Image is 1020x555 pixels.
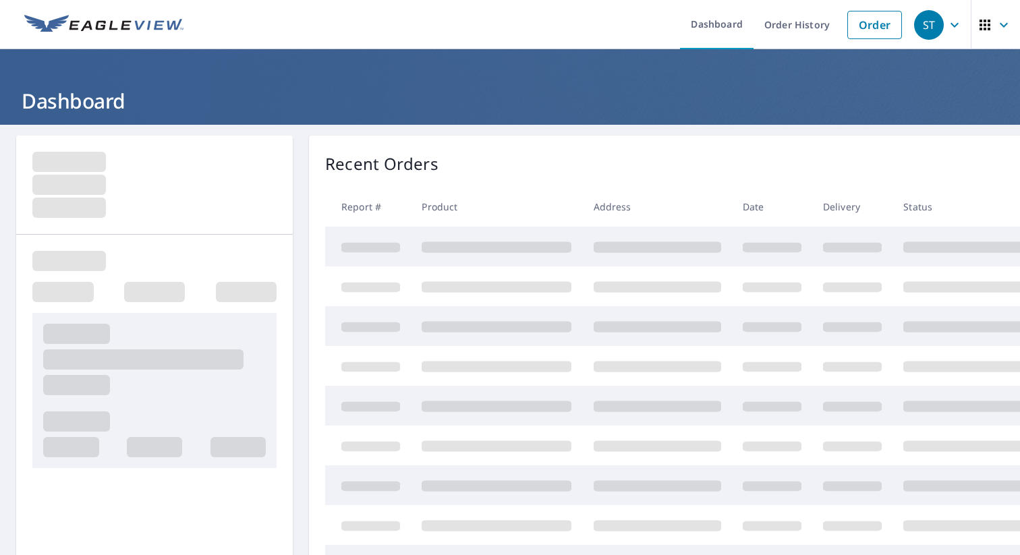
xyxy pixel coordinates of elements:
[24,15,183,35] img: EV Logo
[16,87,1004,115] h1: Dashboard
[847,11,902,39] a: Order
[583,187,732,227] th: Address
[812,187,893,227] th: Delivery
[732,187,812,227] th: Date
[914,10,944,40] div: ST
[325,152,438,176] p: Recent Orders
[411,187,582,227] th: Product
[325,187,411,227] th: Report #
